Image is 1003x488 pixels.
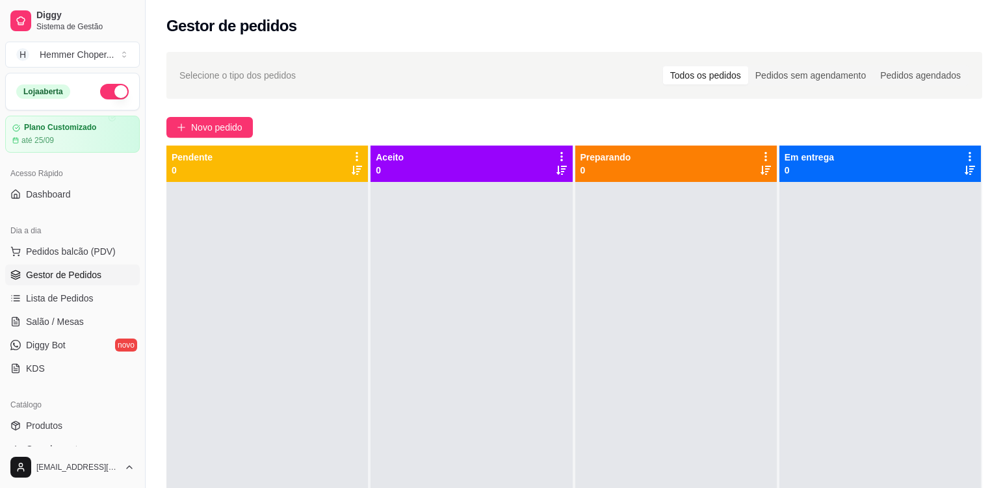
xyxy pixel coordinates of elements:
a: Gestor de Pedidos [5,264,140,285]
span: Diggy [36,10,135,21]
p: Pendente [172,151,213,164]
button: Pedidos balcão (PDV) [5,241,140,262]
span: KDS [26,362,45,375]
div: Todos os pedidos [663,66,748,84]
span: Salão / Mesas [26,315,84,328]
article: até 25/09 [21,135,54,146]
p: 0 [376,164,404,177]
p: Aceito [376,151,404,164]
a: Dashboard [5,184,140,205]
a: Lista de Pedidos [5,288,140,309]
span: Pedidos balcão (PDV) [26,245,116,258]
span: Selecione o tipo dos pedidos [179,68,296,83]
a: Produtos [5,415,140,436]
p: Em entrega [785,151,834,164]
a: Diggy Botnovo [5,335,140,355]
a: KDS [5,358,140,379]
div: Pedidos sem agendamento [748,66,873,84]
button: Alterar Status [100,84,129,99]
span: Dashboard [26,188,71,201]
span: [EMAIL_ADDRESS][DOMAIN_NAME] [36,462,119,472]
p: 0 [172,164,213,177]
span: Produtos [26,419,62,432]
button: [EMAIL_ADDRESS][DOMAIN_NAME] [5,452,140,483]
div: Hemmer Choper ... [40,48,114,61]
span: Novo pedido [191,120,242,135]
div: Loja aberta [16,84,70,99]
button: Novo pedido [166,117,253,138]
div: Acesso Rápido [5,163,140,184]
span: Complementos [26,443,87,456]
p: 0 [580,164,631,177]
h2: Gestor de pedidos [166,16,297,36]
a: DiggySistema de Gestão [5,5,140,36]
span: H [16,48,29,61]
a: Plano Customizadoaté 25/09 [5,116,140,153]
span: Lista de Pedidos [26,292,94,305]
span: Diggy Bot [26,339,66,352]
span: Sistema de Gestão [36,21,135,32]
a: Complementos [5,439,140,459]
p: 0 [785,164,834,177]
div: Catálogo [5,394,140,415]
div: Pedidos agendados [873,66,968,84]
div: Dia a dia [5,220,140,241]
span: plus [177,123,186,132]
button: Select a team [5,42,140,68]
a: Salão / Mesas [5,311,140,332]
p: Preparando [580,151,631,164]
article: Plano Customizado [24,123,96,133]
span: Gestor de Pedidos [26,268,101,281]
